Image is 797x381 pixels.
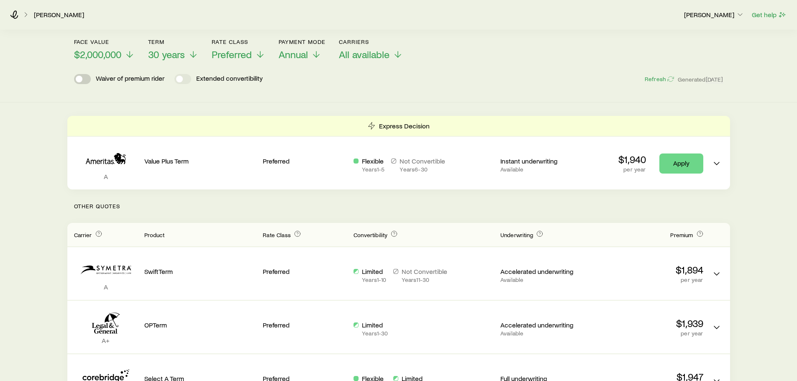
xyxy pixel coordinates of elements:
[339,38,403,45] p: Carriers
[96,74,164,84] p: Waiver of premium rider
[263,267,347,276] p: Preferred
[144,157,256,165] p: Value Plus Term
[751,10,787,20] button: Get help
[362,157,384,165] p: Flexible
[33,11,85,19] a: [PERSON_NAME]
[339,49,390,60] span: All available
[618,166,646,173] p: per year
[591,330,703,337] p: per year
[591,276,703,283] p: per year
[400,157,445,165] p: Not Convertible
[684,10,745,20] button: [PERSON_NAME]
[618,153,646,165] p: $1,940
[402,276,447,283] p: Years 11 - 30
[354,231,387,238] span: Convertibility
[263,157,347,165] p: Preferred
[196,74,263,84] p: Extended convertibility
[670,231,693,238] span: Premium
[74,38,135,45] p: Face value
[148,38,198,45] p: Term
[263,231,291,238] span: Rate Class
[74,336,138,345] p: A+
[67,189,730,223] p: Other Quotes
[339,38,403,61] button: CarriersAll available
[144,231,165,238] span: Product
[402,267,447,276] p: Not Convertible
[67,116,730,189] div: Term quotes
[212,38,265,61] button: Rate ClassPreferred
[279,49,308,60] span: Annual
[500,166,584,173] p: Available
[500,321,584,329] p: Accelerated underwriting
[279,38,326,61] button: Payment ModeAnnual
[74,38,135,61] button: Face value$2,000,000
[362,276,386,283] p: Years 1 - 10
[74,231,92,238] span: Carrier
[362,321,388,329] p: Limited
[74,172,138,181] p: A
[362,267,386,276] p: Limited
[644,75,674,83] button: Refresh
[74,283,138,291] p: A
[144,267,256,276] p: SwiftTerm
[400,166,445,173] p: Years 6 - 30
[144,321,256,329] p: OPTerm
[212,38,265,45] p: Rate Class
[148,49,185,60] span: 30 years
[678,76,723,83] span: Generated
[684,10,744,19] p: [PERSON_NAME]
[362,166,384,173] p: Years 1 - 5
[500,157,584,165] p: Instant underwriting
[148,38,198,61] button: Term30 years
[500,276,584,283] p: Available
[263,321,347,329] p: Preferred
[591,317,703,329] p: $1,939
[379,122,430,130] p: Express Decision
[659,153,703,174] a: Apply
[362,330,388,337] p: Years 1 - 30
[500,330,584,337] p: Available
[279,38,326,45] p: Payment Mode
[500,267,584,276] p: Accelerated underwriting
[500,231,533,238] span: Underwriting
[212,49,252,60] span: Preferred
[74,49,121,60] span: $2,000,000
[706,76,723,83] span: [DATE]
[591,264,703,276] p: $1,894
